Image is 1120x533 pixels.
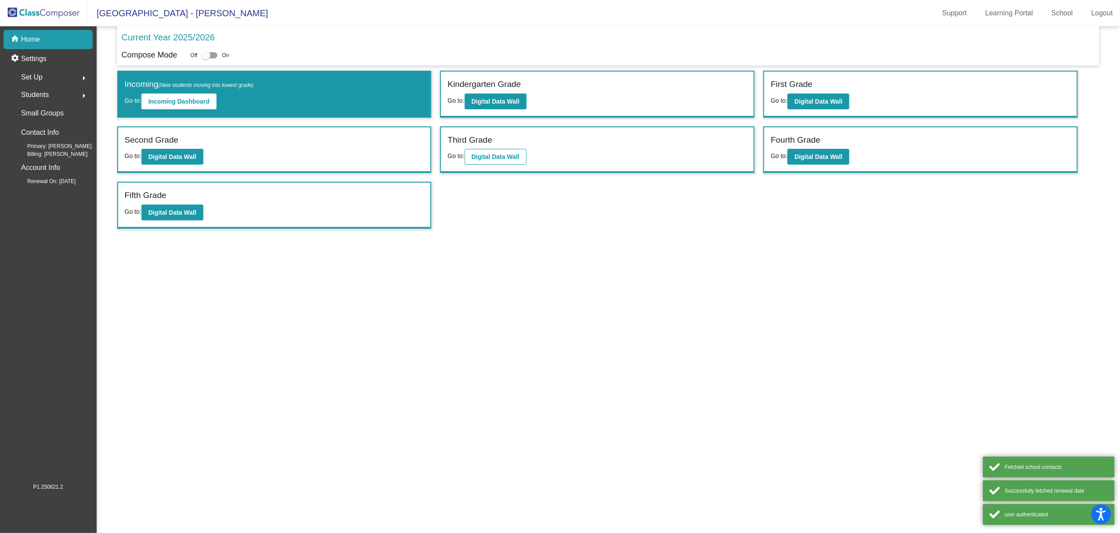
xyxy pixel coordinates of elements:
[771,152,788,159] span: Go to:
[222,51,229,59] span: On
[979,6,1041,20] a: Learning Portal
[148,209,196,216] b: Digital Data Wall
[125,78,254,91] label: Incoming
[125,134,179,147] label: Second Grade
[79,73,89,83] mat-icon: arrow_right
[771,97,788,104] span: Go to:
[122,49,177,61] p: Compose Mode
[122,31,215,44] p: Current Year 2025/2026
[795,153,842,160] b: Digital Data Wall
[141,94,217,109] button: Incoming Dashboard
[448,97,464,104] span: Go to:
[1005,511,1108,519] div: user authenticated
[448,152,464,159] span: Go to:
[141,205,203,220] button: Digital Data Wall
[13,150,87,158] span: Billing: [PERSON_NAME]
[1084,6,1120,20] a: Logout
[141,149,203,165] button: Digital Data Wall
[21,107,64,119] p: Small Groups
[472,98,520,105] b: Digital Data Wall
[448,134,492,147] label: Third Grade
[465,149,527,165] button: Digital Data Wall
[88,6,268,20] span: [GEOGRAPHIC_DATA] - [PERSON_NAME]
[125,208,141,215] span: Go to:
[148,153,196,160] b: Digital Data Wall
[771,78,813,91] label: First Grade
[1005,487,1108,495] div: Successfully fetched renewal date
[788,149,849,165] button: Digital Data Wall
[11,34,21,45] mat-icon: home
[11,54,21,64] mat-icon: settings
[1005,463,1108,471] div: Fetched school contacts
[21,126,59,139] p: Contact Info
[21,54,47,64] p: Settings
[21,162,60,174] p: Account Info
[21,71,43,83] span: Set Up
[472,153,520,160] b: Digital Data Wall
[125,189,166,202] label: Fifth Grade
[13,177,76,185] span: Renewal On: [DATE]
[771,134,820,147] label: Fourth Grade
[448,78,521,91] label: Kindergarten Grade
[21,34,40,45] p: Home
[936,6,974,20] a: Support
[125,152,141,159] span: Go to:
[13,142,92,150] span: Primary: [PERSON_NAME]
[1044,6,1080,20] a: School
[21,89,49,101] span: Students
[159,82,254,88] span: (New students moving into lowest grade)
[125,97,141,104] span: Go to:
[465,94,527,109] button: Digital Data Wall
[148,98,210,105] b: Incoming Dashboard
[191,51,198,59] span: Off
[788,94,849,109] button: Digital Data Wall
[79,90,89,101] mat-icon: arrow_right
[795,98,842,105] b: Digital Data Wall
